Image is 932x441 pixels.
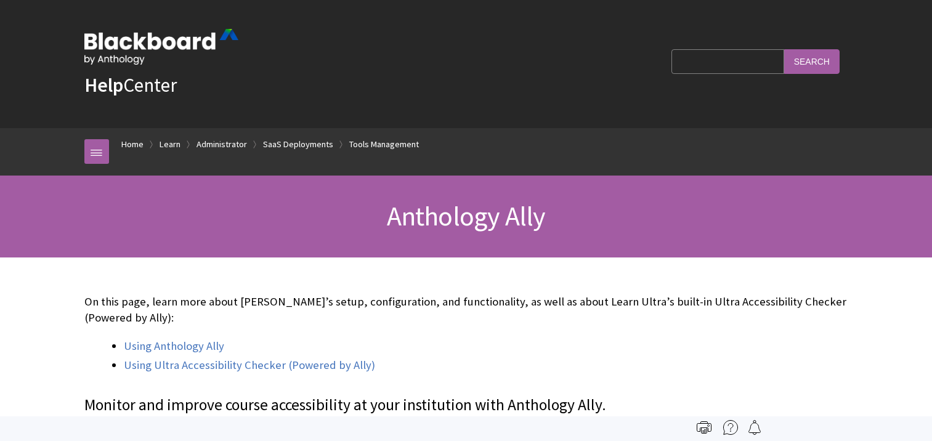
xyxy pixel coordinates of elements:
[697,420,711,435] img: Print
[160,137,180,152] a: Learn
[124,358,375,373] a: Using Ultra Accessibility Checker (Powered by Ally)
[263,137,333,152] a: SaaS Deployments
[84,73,177,97] a: HelpCenter
[747,420,762,435] img: Follow this page
[84,73,123,97] strong: Help
[84,294,848,326] p: On this page, learn more about [PERSON_NAME]’s setup, configuration, and functionality, as well a...
[197,137,247,152] a: Administrator
[723,420,738,435] img: More help
[84,394,848,416] p: Monitor and improve course accessibility at your institution with Anthology Ally.
[124,339,224,354] a: Using Anthology Ally
[121,137,144,152] a: Home
[387,199,546,233] span: Anthology Ally
[84,29,238,65] img: Blackboard by Anthology
[349,137,419,152] a: Tools Management
[784,49,840,73] input: Search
